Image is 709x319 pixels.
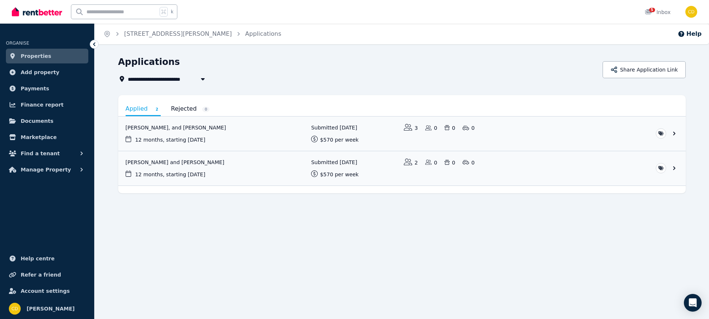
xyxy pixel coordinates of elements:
button: Help [678,30,702,38]
a: Help centre [6,251,88,266]
span: ORGANISE [6,41,29,46]
a: Applications [245,30,282,37]
a: View application: Abhiyan Gurung, Sandesh Jimee, and Dikshya Rai [118,117,686,151]
span: Finance report [21,100,64,109]
span: Help centre [21,254,55,263]
button: Find a tenant [6,146,88,161]
span: Properties [21,52,51,60]
div: Open Intercom Messenger [684,294,702,312]
span: 5 [649,8,655,12]
h1: Applications [118,56,180,68]
span: Payments [21,84,49,93]
button: Share Application Link [603,61,685,78]
a: Rejected [171,103,210,115]
a: Properties [6,49,88,63]
span: k [171,9,173,15]
span: Marketplace [21,133,57,142]
span: Refer a friend [21,270,61,279]
span: Find a tenant [21,149,60,158]
span: Documents [21,117,54,125]
nav: Breadcrumb [95,24,290,44]
img: RentBetter [12,6,62,17]
span: Add property [21,68,59,77]
span: [PERSON_NAME] [27,304,75,313]
span: 2 [153,107,161,112]
a: Documents [6,114,88,128]
a: Refer a friend [6,267,88,282]
a: [STREET_ADDRESS][PERSON_NAME] [124,30,232,37]
span: 0 [202,107,209,112]
img: Chris Dimitropoulos [685,6,697,18]
a: View application: Mohini Bhapkar and Sangram Jadhav [118,151,686,185]
a: Finance report [6,97,88,112]
span: Account settings [21,287,70,295]
button: Manage Property [6,162,88,177]
a: Add property [6,65,88,80]
img: Chris Dimitropoulos [9,303,21,315]
div: Inbox [645,8,671,16]
a: Applied [126,103,161,116]
a: Account settings [6,284,88,298]
span: Manage Property [21,165,71,174]
a: Payments [6,81,88,96]
a: Marketplace [6,130,88,145]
